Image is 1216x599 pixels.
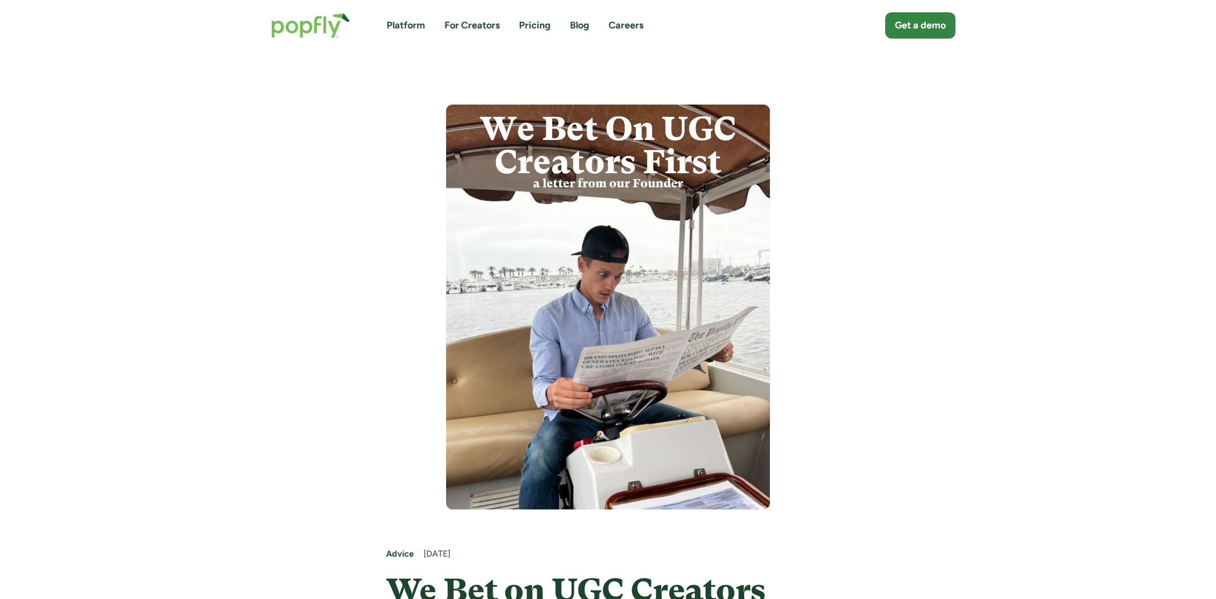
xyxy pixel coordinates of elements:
[570,19,589,32] a: Blog
[424,548,831,560] div: [DATE]
[386,549,414,559] strong: Advice
[261,2,361,49] a: home
[444,19,500,32] a: For Creators
[519,19,551,32] a: Pricing
[609,19,643,32] a: Careers
[387,19,425,32] a: Platform
[895,19,946,32] div: Get a demo
[885,12,955,39] a: Get a demo
[386,548,414,560] a: Advice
